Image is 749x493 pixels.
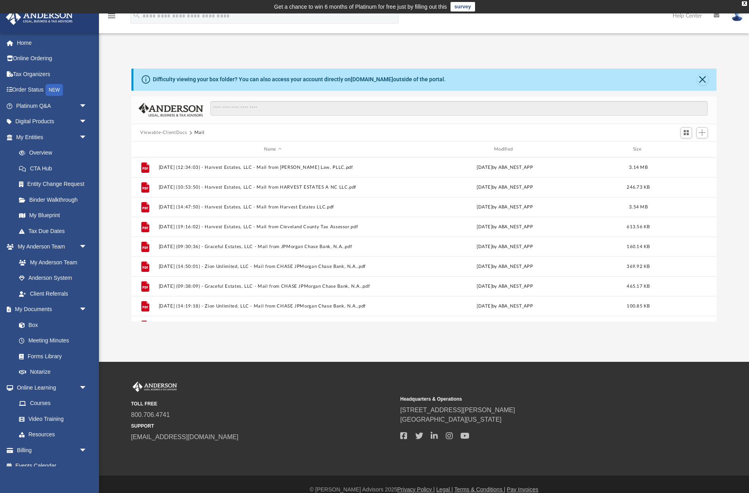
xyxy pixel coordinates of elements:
[627,304,650,308] span: 100.85 KB
[11,145,99,161] a: Overview
[159,185,387,190] button: [DATE] (10:53:50) - Harvest Estates, LLC - Mail from HARVEST ESTATES A NC LLC.pdf
[390,146,619,153] div: Modified
[11,223,99,239] a: Tax Due Dates
[391,303,619,310] div: [DATE] by ABA_NEST_APP
[140,129,187,136] button: Viewable-ClientDocs
[79,129,95,145] span: arrow_drop_down
[6,239,95,255] a: My Anderson Teamarrow_drop_down
[11,317,91,333] a: Box
[681,127,692,138] button: Switch to Grid View
[6,82,99,98] a: Order StatusNEW
[159,165,387,170] button: [DATE] (12:34:03) - Harvest Estates, LLC - Mail from [PERSON_NAME] Law, PLLC.pdf
[131,434,238,440] a: [EMAIL_ADDRESS][DOMAIN_NAME]
[623,146,654,153] div: Size
[11,348,91,364] a: Forms Library
[696,127,708,138] button: Add
[6,380,95,396] a: Online Learningarrow_drop_down
[79,98,95,114] span: arrow_drop_down
[107,15,116,21] a: menu
[436,486,453,493] a: Legal |
[210,101,708,116] input: Search files and folders
[11,411,91,427] a: Video Training
[131,422,395,430] small: SUPPORT
[11,364,95,380] a: Notarize
[11,254,91,270] a: My Anderson Team
[274,2,447,11] div: Get a chance to win 6 months of Platinum for free just by filling out this
[159,304,387,309] button: [DATE] (14:19:18) - Zion Unlimited, LLC - Mail from CHASE JPMorgan Chase Bank, N.A..pdf
[79,302,95,318] span: arrow_drop_down
[131,157,717,321] div: grid
[397,486,435,493] a: Privacy Policy |
[507,486,538,493] a: Pay Invoices
[6,98,99,114] a: Platinum Q&Aarrow_drop_down
[627,284,650,289] span: 465.17 KB
[159,264,387,269] button: [DATE] (14:50:01) - Zion Unlimited, LLC - Mail from CHASE JPMorgan Chase Bank, N.A..pdf
[79,239,95,255] span: arrow_drop_down
[400,396,664,403] small: Headquarters & Operations
[6,114,99,130] a: Digital Productsarrow_drop_down
[159,224,387,229] button: [DATE] (19:16:02) - Harvest Estates, LLC - Mail from Cleveland County Tax Assessor.pdf
[658,146,713,153] div: id
[11,427,95,443] a: Resources
[742,1,747,6] div: close
[4,10,75,25] img: Anderson Advisors Platinum Portal
[131,382,179,392] img: Anderson Advisors Platinum Portal
[158,146,387,153] div: Name
[11,270,95,286] a: Anderson System
[627,264,650,269] span: 369.92 KB
[159,244,387,249] button: [DATE] (09:30:36) - Graceful Estates, LLC - Mail from JPMorgan Chase Bank, N.A..pdf
[391,184,619,191] div: [DATE] by ABA_NEST_APP
[132,11,141,19] i: search
[391,243,619,250] div: [DATE] by ABA_NEST_APP
[731,10,743,21] img: User Pic
[400,416,502,423] a: [GEOGRAPHIC_DATA][US_STATE]
[107,11,116,21] i: menu
[6,66,99,82] a: Tax Organizers
[153,75,446,84] div: Difficulty viewing your box folder? You can also access your account directly on outside of the p...
[131,411,170,418] a: 800.706.4741
[131,400,395,407] small: TOLL FREE
[11,333,95,349] a: Meeting Minutes
[627,225,650,229] span: 613.56 KB
[11,192,99,208] a: Binder Walkthrough
[6,51,99,67] a: Online Ordering
[391,263,619,270] div: [DATE] by ABA_NEST_APP
[11,396,95,411] a: Courses
[6,302,95,317] a: My Documentsarrow_drop_down
[627,245,650,249] span: 160.14 KB
[46,84,63,96] div: NEW
[194,129,205,136] button: Mail
[391,164,619,171] div: [DATE] by ABA_NEST_APP
[627,185,650,189] span: 246.73 KB
[11,208,95,224] a: My Blueprint
[6,129,99,145] a: My Entitiesarrow_drop_down
[79,442,95,459] span: arrow_drop_down
[79,380,95,396] span: arrow_drop_down
[11,176,99,192] a: Entity Change Request
[11,286,95,302] a: Client Referrals
[391,224,619,231] div: [DATE] by ABA_NEST_APP
[79,114,95,130] span: arrow_drop_down
[454,486,506,493] a: Terms & Conditions |
[6,35,99,51] a: Home
[451,2,475,11] a: survey
[697,74,708,85] button: Close
[6,458,99,474] a: Events Calendar
[159,284,387,289] button: [DATE] (09:38:09) - Graceful Estates, LLC - Mail from CHASE JPMorgan Chase Bank, N.A..pdf
[400,407,515,413] a: [STREET_ADDRESS][PERSON_NAME]
[629,165,648,170] span: 3.14 MB
[11,161,99,176] a: CTA Hub
[391,204,619,211] div: [DATE] by ABA_NEST_APP
[351,76,393,82] a: [DOMAIN_NAME]
[159,204,387,210] button: [DATE] (14:47:50) - Harvest Estates, LLC - Mail from Harvest Estates LLC.pdf
[6,442,99,458] a: Billingarrow_drop_down
[629,205,648,209] span: 3.54 MB
[391,283,619,290] div: [DATE] by ABA_NEST_APP
[135,146,155,153] div: id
